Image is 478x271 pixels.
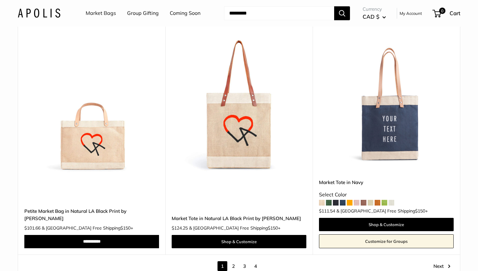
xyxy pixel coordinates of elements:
span: Currency [363,5,386,14]
a: Petite Market Bag in Natural LA Black Print by [PERSON_NAME] [24,207,159,222]
a: Shop & Customize [319,218,454,231]
span: $111.54 [319,209,335,213]
span: CAD $ [363,13,379,20]
span: $150 [415,208,425,214]
a: Market Tote in Navy [319,179,454,186]
a: My Account [400,9,422,17]
a: 0 Cart [433,8,460,18]
div: Select Color [319,190,454,200]
input: Search... [224,6,334,20]
span: $150 [120,225,131,231]
a: Customize for Groups [319,234,454,248]
a: Shop & Customize [172,235,306,248]
a: description_Limited Edition collaboration with Geoff McFetridgedescription_All proceeds support L... [172,38,306,172]
span: & [GEOGRAPHIC_DATA] Free Shipping + [42,226,133,230]
img: Market Tote in Navy [319,38,454,172]
span: 1 [218,261,227,271]
button: CAD $ [363,12,386,22]
a: Market Tote in NavyMarket Tote in Navy [319,38,454,172]
a: Coming Soon [170,9,200,18]
a: Market Tote in Natural LA Black Print by [PERSON_NAME] [172,215,306,222]
a: Group Gifting [127,9,159,18]
a: Next [433,261,450,271]
img: description_Limited Edition collaboration with Geoff McFetridge [172,38,306,172]
span: 0 [439,8,445,14]
img: Apolis [18,9,60,18]
button: Search [334,6,350,20]
a: 3 [240,261,249,271]
a: Market Bags [86,9,116,18]
span: $150 [268,225,278,231]
span: Cart [450,10,460,16]
span: & [GEOGRAPHIC_DATA] Free Shipping + [189,226,280,230]
span: $101.66 [24,226,40,230]
a: 4 [251,261,260,271]
img: description_Limited Edition collaboration with Geoff McFetridge [24,38,159,172]
a: 2 [229,261,238,271]
a: description_Limited Edition collaboration with Geoff McFetridgedescription_Super soft and durable... [24,38,159,172]
span: $124.25 [172,226,188,230]
span: & [GEOGRAPHIC_DATA] Free Shipping + [336,209,428,213]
